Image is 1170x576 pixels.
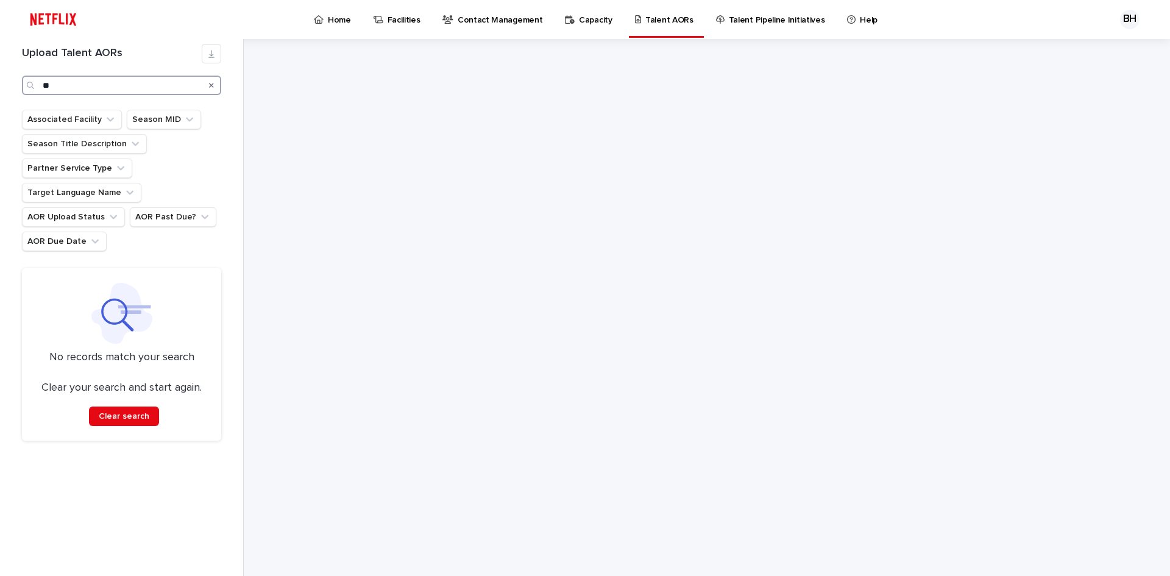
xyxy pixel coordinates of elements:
[130,207,216,227] button: AOR Past Due?
[22,110,122,129] button: Associated Facility
[37,351,207,364] p: No records match your search
[22,207,125,227] button: AOR Upload Status
[22,158,132,178] button: Partner Service Type
[22,134,147,154] button: Season Title Description
[22,47,202,60] h1: Upload Talent AORs
[89,407,159,426] button: Clear search
[1120,10,1140,29] div: BH
[41,382,202,395] p: Clear your search and start again.
[24,7,82,32] img: ifQbXi3ZQGMSEF7WDB7W
[22,183,141,202] button: Target Language Name
[22,76,221,95] input: Search
[22,232,107,251] button: AOR Due Date
[99,412,149,421] span: Clear search
[127,110,201,129] button: Season MID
